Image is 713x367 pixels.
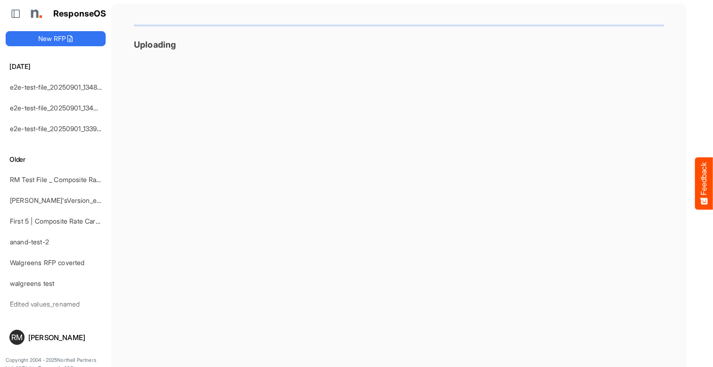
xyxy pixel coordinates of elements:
[10,238,49,246] a: anand-test-2
[10,175,177,183] a: RM Test File _ Composite Rate Card [DATE]-test-edited
[6,154,106,165] h6: Older
[10,279,54,287] a: walgreens test
[28,334,102,341] div: [PERSON_NAME]
[695,158,713,210] button: Feedback
[10,217,122,225] a: First 5 | Composite Rate Card [DATE]
[11,334,23,341] span: RM
[53,9,107,19] h1: ResponseOS
[6,61,106,72] h6: [DATE]
[10,125,105,133] a: e2e-test-file_20250901_133907
[10,259,85,267] a: Walgreens RFP coverted
[10,104,106,112] a: e2e-test-file_20250901_134038
[6,31,106,46] button: New RFP
[26,4,45,23] img: Northell
[10,196,187,204] a: [PERSON_NAME]'sVersion_e2e-test-file_20250604_111803
[134,40,664,50] h3: Uploading
[10,83,104,91] a: e2e-test-file_20250901_134816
